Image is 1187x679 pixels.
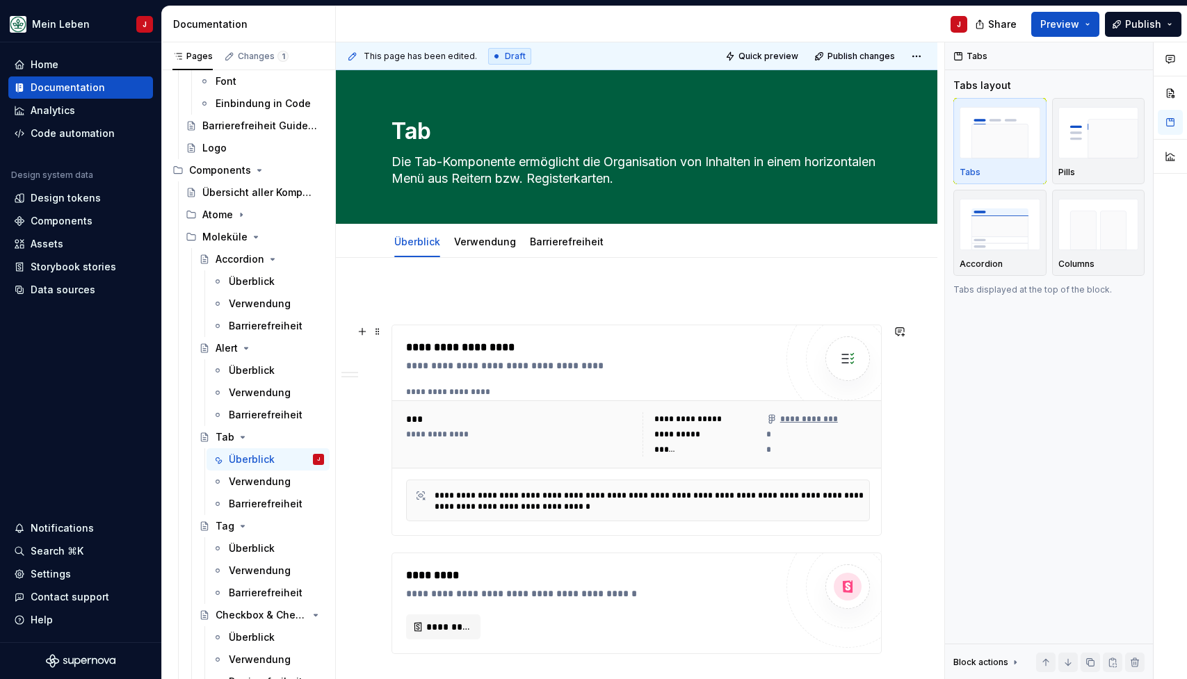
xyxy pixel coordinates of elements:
a: Übersicht aller Komponenten [180,181,330,204]
div: Überblick [229,275,275,288]
button: placeholderAccordion [953,190,1047,276]
span: This page has been edited. [364,51,477,62]
p: Tabs displayed at the top of the block. [953,284,1145,295]
button: Contact support [8,586,153,608]
div: Überblick [229,541,275,555]
div: Accordion [216,252,264,266]
div: Barrierefreiheit [524,227,609,256]
div: Documentation [31,81,105,95]
div: Assets [31,237,63,251]
div: Data sources [31,283,95,297]
div: Contact support [31,590,109,604]
p: Accordion [960,259,1003,270]
div: Atome [202,208,233,222]
div: Logo [202,141,227,155]
a: Barrierefreiheit [207,404,330,426]
div: Design tokens [31,191,101,205]
a: Tab [193,426,330,448]
div: Barrierefreiheit [229,586,302,600]
div: Verwendung [229,564,291,578]
a: ÜberblickJ [207,448,330,471]
a: Logo [180,137,330,159]
button: Search ⌘K [8,540,153,562]
div: Überblick [229,452,275,466]
button: Help [8,609,153,631]
a: Verwendung [207,293,330,315]
div: Überblick [389,227,446,256]
div: Notifications [31,521,94,535]
p: Pills [1058,167,1075,178]
div: Übersicht aller Komponenten [202,186,317,199]
img: df5db9ef-aba0-4771-bf51-9763b7497661.png [10,16,26,33]
a: Checkbox & Checkbox Group [193,604,330,626]
a: Verwendung [207,648,330,671]
span: Quick preview [738,51,798,62]
textarea: Tab [389,115,879,148]
a: Components [8,210,153,232]
div: Tag [216,519,234,533]
div: Mein Leben [32,17,90,31]
div: Moleküle [180,226,330,248]
div: Search ⌘K [31,544,83,558]
div: Verwendung [449,227,522,256]
a: Einbindung in Code [193,92,330,115]
div: Settings [31,567,71,581]
a: Überblick [207,359,330,382]
a: Font [193,70,330,92]
span: Share [988,17,1017,31]
a: Supernova Logo [46,654,115,668]
button: Publish [1105,12,1181,37]
a: Verwendung [207,471,330,493]
a: Tag [193,515,330,537]
a: Analytics [8,99,153,122]
div: Moleküle [202,230,248,244]
div: Tabs layout [953,79,1011,92]
button: placeholderColumns [1052,190,1145,276]
a: Assets [8,233,153,255]
a: Settings [8,563,153,585]
a: Verwendung [207,382,330,404]
div: Design system data [11,170,93,181]
a: Home [8,54,153,76]
div: Barrierefreiheit [229,408,302,422]
div: Alert [216,341,238,355]
span: Draft [505,51,526,62]
a: Code automation [8,122,153,145]
div: Documentation [173,17,330,31]
a: Barrierefreiheit [530,236,604,247]
span: 1 [277,51,289,62]
button: Publish changes [810,47,901,66]
div: Code automation [31,126,115,140]
a: Accordion [193,248,330,270]
a: Überblick [207,537,330,559]
div: Help [31,613,53,627]
a: Verwendung [454,236,516,247]
div: J [957,19,961,30]
span: Preview [1040,17,1079,31]
a: Überblick [394,236,440,247]
div: Block actions [953,653,1021,672]
textarea: Die Tab-Komponente ermöglicht die Organisation von Inhalten in einem horizontalen Menü aus Reiter... [389,151,879,190]
div: Überblick [229,363,275,377]
div: Barrierefreiheit [229,319,302,333]
a: Barrierefreiheit [207,315,330,337]
a: Barrierefreiheit [207,493,330,515]
div: J [143,19,147,30]
a: Storybook stories [8,256,153,278]
div: Font [216,74,236,88]
a: Data sources [8,279,153,301]
div: Analytics [31,104,75,117]
a: Überblick [207,626,330,648]
div: Verwendung [229,297,291,311]
div: Components [189,163,251,177]
a: Barrierefreiheit [207,582,330,604]
span: Publish changes [827,51,895,62]
button: Quick preview [721,47,805,66]
p: Tabs [960,167,980,178]
div: Überblick [229,630,275,644]
div: Components [31,214,92,228]
button: placeholderTabs [953,98,1047,184]
a: Überblick [207,270,330,293]
a: Alert [193,337,330,359]
div: Storybook stories [31,260,116,274]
